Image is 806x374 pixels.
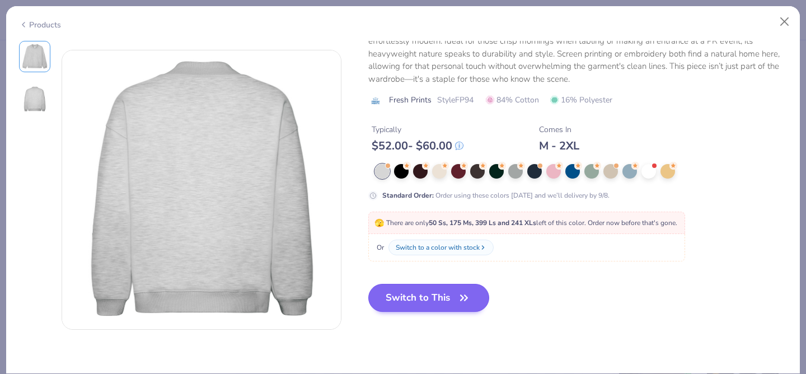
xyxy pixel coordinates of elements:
button: Switch to This [368,284,490,312]
div: Products [19,19,61,31]
span: 16% Polyester [550,94,612,106]
div: M - 2XL [539,139,579,153]
img: brand logo [368,96,383,105]
div: Comes In [539,124,579,135]
button: Switch to a color with stock [388,240,494,255]
div: Order using these colors [DATE] and we’ll delivery by 9/8. [382,190,610,200]
img: Back [21,86,48,113]
strong: Standard Order : [382,190,434,199]
span: Fresh Prints [389,94,432,106]
span: Or [374,242,384,253]
span: 🫣 [374,218,384,228]
span: 84% Cotton [486,94,539,106]
span: Style FP94 [437,94,474,106]
button: Close [774,11,795,32]
img: Front [21,43,48,70]
div: Switch to a color with stock [396,242,480,253]
span: There are only left of this color. Order now before that's gone. [374,218,677,227]
strong: 50 Ss, 175 Ms, 399 Ls and 241 XLs [429,218,536,227]
div: $ 52.00 - $ 60.00 [372,139,463,153]
img: Back [62,50,341,329]
div: Typically [372,124,463,135]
